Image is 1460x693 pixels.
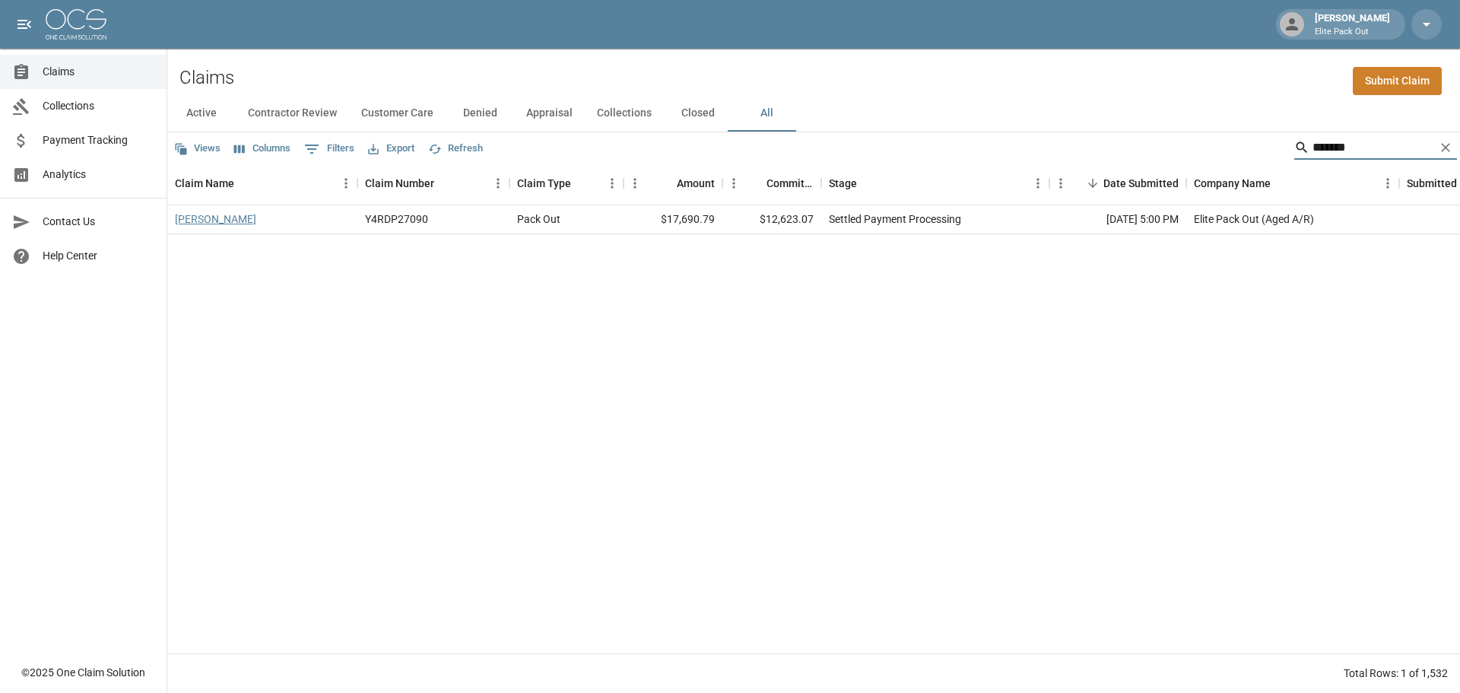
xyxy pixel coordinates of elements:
button: Appraisal [514,95,585,132]
button: Menu [1027,172,1049,195]
span: Contact Us [43,214,154,230]
div: [PERSON_NAME] [1309,11,1396,38]
div: Total Rows: 1 of 1,532 [1344,666,1448,681]
div: Claim Name [175,162,234,205]
span: Collections [43,98,154,114]
div: Claim Number [365,162,434,205]
button: Closed [664,95,732,132]
button: Menu [601,172,624,195]
div: Elite Pack Out (Aged A/R) [1194,211,1314,227]
button: Sort [1082,173,1103,194]
div: Settled Payment Processing [829,211,961,227]
div: Y4RDP27090 [365,211,428,227]
button: Clear [1434,136,1457,159]
h2: Claims [179,67,234,89]
div: Committed Amount [766,162,814,205]
button: All [732,95,801,132]
button: Refresh [424,137,487,161]
button: Contractor Review [236,95,349,132]
a: Submit Claim [1353,67,1442,95]
div: Claim Type [517,162,571,205]
div: Amount [624,162,722,205]
span: Payment Tracking [43,132,154,148]
button: Menu [624,172,646,195]
p: Elite Pack Out [1315,26,1390,39]
button: open drawer [9,9,40,40]
button: Sort [571,173,592,194]
button: Sort [1271,173,1292,194]
span: Claims [43,64,154,80]
div: © 2025 One Claim Solution [21,665,145,680]
span: Analytics [43,167,154,183]
div: $12,623.07 [722,205,821,234]
div: dynamic tabs [167,95,1460,132]
img: ocs-logo-white-transparent.png [46,9,106,40]
button: Sort [655,173,677,194]
div: Stage [829,162,857,205]
div: [DATE] 5:00 PM [1049,205,1186,234]
button: Denied [446,95,514,132]
button: Export [364,137,418,161]
span: Help Center [43,248,154,264]
button: Menu [1049,172,1072,195]
div: Claim Name [167,162,357,205]
button: Collections [585,95,664,132]
div: Company Name [1186,162,1399,205]
div: Amount [677,162,715,205]
div: Company Name [1194,162,1271,205]
button: Sort [434,173,455,194]
div: Claim Number [357,162,509,205]
button: Select columns [230,137,294,161]
button: Sort [857,173,878,194]
a: [PERSON_NAME] [175,211,256,227]
button: Show filters [300,137,358,161]
div: Claim Type [509,162,624,205]
button: Views [170,137,224,161]
button: Sort [745,173,766,194]
div: $17,690.79 [624,205,722,234]
div: Date Submitted [1049,162,1186,205]
button: Customer Care [349,95,446,132]
button: Menu [335,172,357,195]
button: Menu [487,172,509,195]
button: Active [167,95,236,132]
button: Sort [234,173,255,194]
div: Date Submitted [1103,162,1179,205]
div: Committed Amount [722,162,821,205]
button: Menu [722,172,745,195]
div: Pack Out [517,211,560,227]
div: Search [1294,135,1457,163]
button: Menu [1376,172,1399,195]
div: Stage [821,162,1049,205]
